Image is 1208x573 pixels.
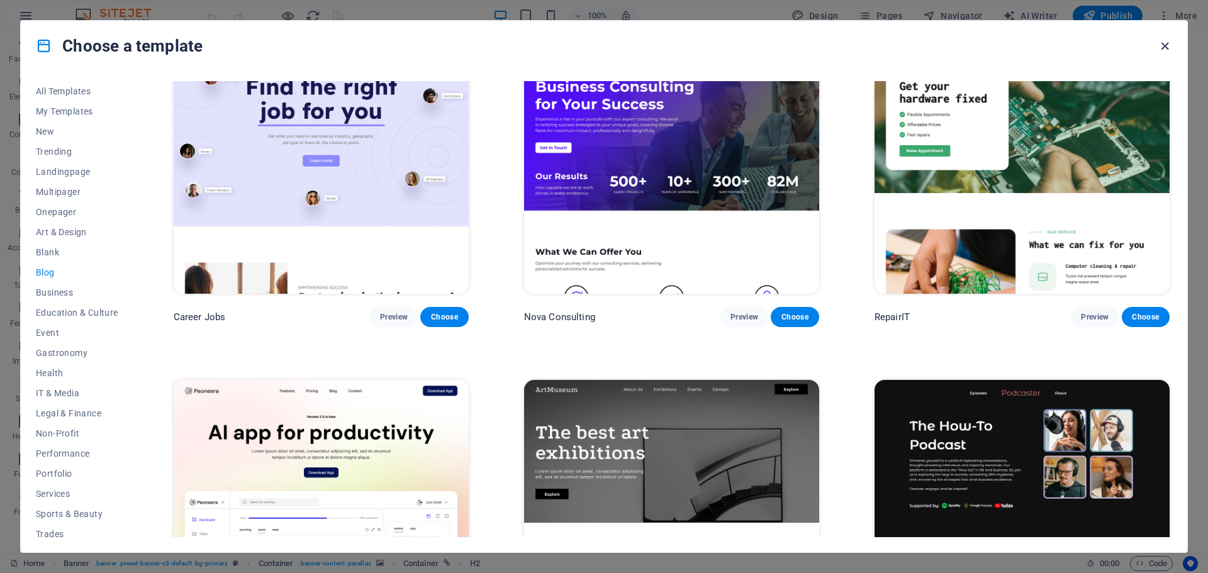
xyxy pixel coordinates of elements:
[36,303,118,323] button: Education & Culture
[36,222,118,242] button: Art & Design
[36,106,118,116] span: My Templates
[771,307,819,327] button: Choose
[36,282,118,303] button: Business
[720,307,768,327] button: Preview
[875,22,1170,294] img: RepairIT
[1122,307,1170,327] button: Choose
[36,187,118,197] span: Multipager
[36,489,118,499] span: Services
[36,162,118,182] button: Landingpage
[36,484,118,504] button: Services
[781,312,808,322] span: Choose
[36,308,118,318] span: Education & Culture
[36,126,118,136] span: New
[1071,307,1119,327] button: Preview
[36,443,118,464] button: Performance
[36,142,118,162] button: Trending
[36,368,118,378] span: Health
[36,287,118,298] span: Business
[36,36,203,56] h4: Choose a template
[380,312,408,322] span: Preview
[875,311,910,323] p: RepairIT
[36,167,118,177] span: Landingpage
[36,403,118,423] button: Legal & Finance
[1081,312,1109,322] span: Preview
[174,22,469,294] img: Career Jobs
[36,383,118,403] button: IT & Media
[36,343,118,363] button: Gastronomy
[36,207,118,217] span: Onepager
[5,5,89,16] a: Skip to main content
[36,81,118,101] button: All Templates
[36,524,118,544] button: Trades
[36,388,118,398] span: IT & Media
[36,469,118,479] span: Portfolio
[174,311,226,323] p: Career Jobs
[370,307,418,327] button: Preview
[730,312,758,322] span: Preview
[36,428,118,438] span: Non-Profit
[36,509,118,519] span: Sports & Beauty
[420,307,468,327] button: Choose
[524,22,819,294] img: Nova Consulting
[36,348,118,358] span: Gastronomy
[430,312,458,322] span: Choose
[36,423,118,443] button: Non-Profit
[36,247,118,257] span: Blank
[36,101,118,121] button: My Templates
[36,262,118,282] button: Blog
[36,328,118,338] span: Event
[36,121,118,142] button: New
[36,267,118,277] span: Blog
[36,147,118,157] span: Trending
[36,464,118,484] button: Portfolio
[1132,312,1160,322] span: Choose
[36,504,118,524] button: Sports & Beauty
[36,227,118,237] span: Art & Design
[36,242,118,262] button: Blank
[36,323,118,343] button: Event
[36,182,118,202] button: Multipager
[524,311,595,323] p: Nova Consulting
[36,408,118,418] span: Legal & Finance
[36,202,118,222] button: Onepager
[36,363,118,383] button: Health
[36,448,118,459] span: Performance
[36,86,118,96] span: All Templates
[36,529,118,539] span: Trades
